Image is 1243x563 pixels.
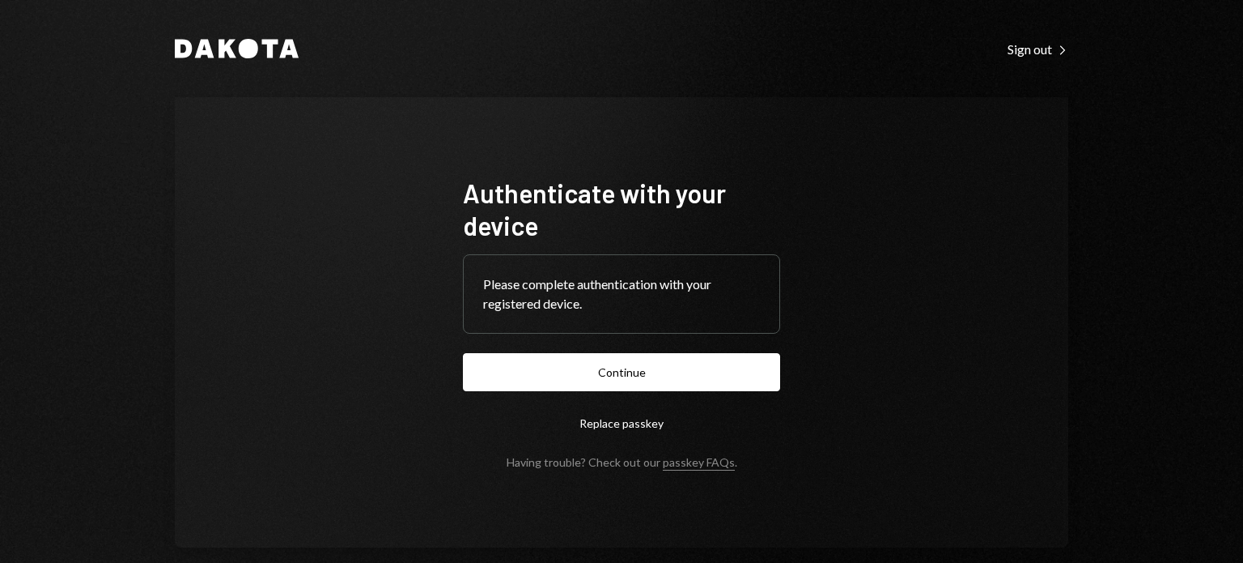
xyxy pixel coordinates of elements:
h1: Authenticate with your device [463,177,780,241]
button: Replace passkey [463,404,780,442]
button: Continue [463,353,780,391]
div: Sign out [1008,41,1068,58]
div: Please complete authentication with your registered device. [483,275,760,313]
a: passkey FAQs [663,455,735,471]
a: Sign out [1008,40,1068,58]
div: Having trouble? Check out our . [507,455,737,469]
